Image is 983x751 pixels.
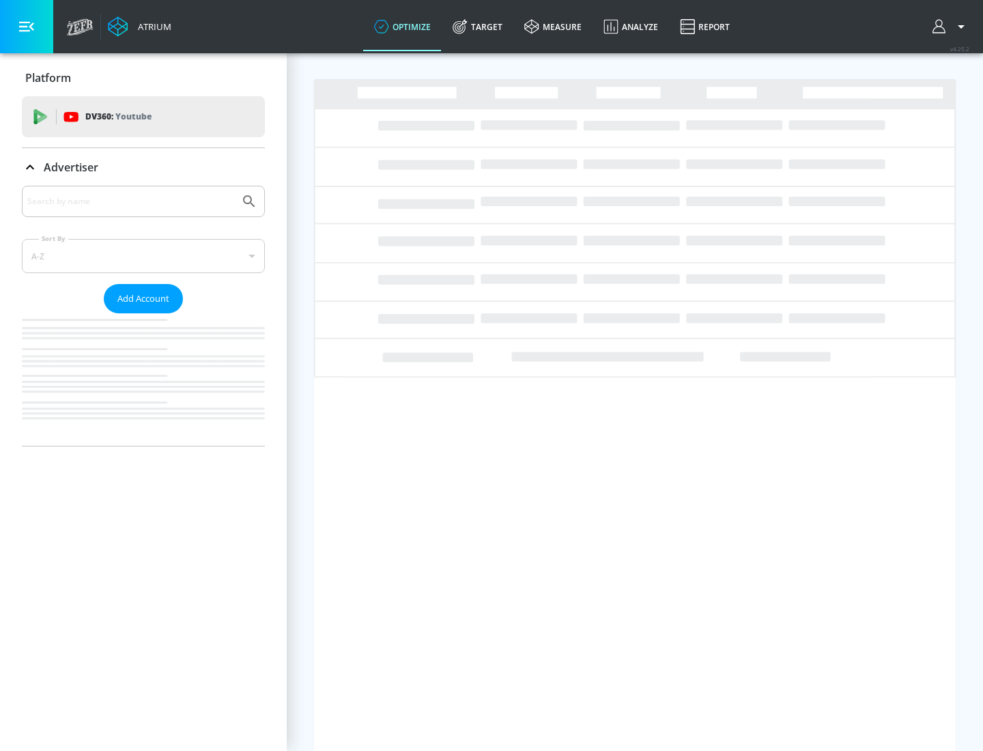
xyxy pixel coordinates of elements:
a: Analyze [593,2,669,51]
p: Advertiser [44,160,98,175]
a: optimize [363,2,442,51]
input: Search by name [27,193,234,210]
div: A-Z [22,239,265,273]
a: Report [669,2,741,51]
label: Sort By [39,234,68,243]
div: Atrium [132,20,171,33]
a: measure [513,2,593,51]
span: Add Account [117,291,169,307]
p: Platform [25,70,71,85]
nav: list of Advertiser [22,313,265,446]
a: Target [442,2,513,51]
button: Add Account [104,284,183,313]
div: DV360: Youtube [22,96,265,137]
div: Platform [22,59,265,97]
span: v 4.25.2 [950,45,969,53]
div: Advertiser [22,148,265,186]
p: DV360: [85,109,152,124]
div: Advertiser [22,186,265,446]
a: Atrium [108,16,171,37]
p: Youtube [115,109,152,124]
